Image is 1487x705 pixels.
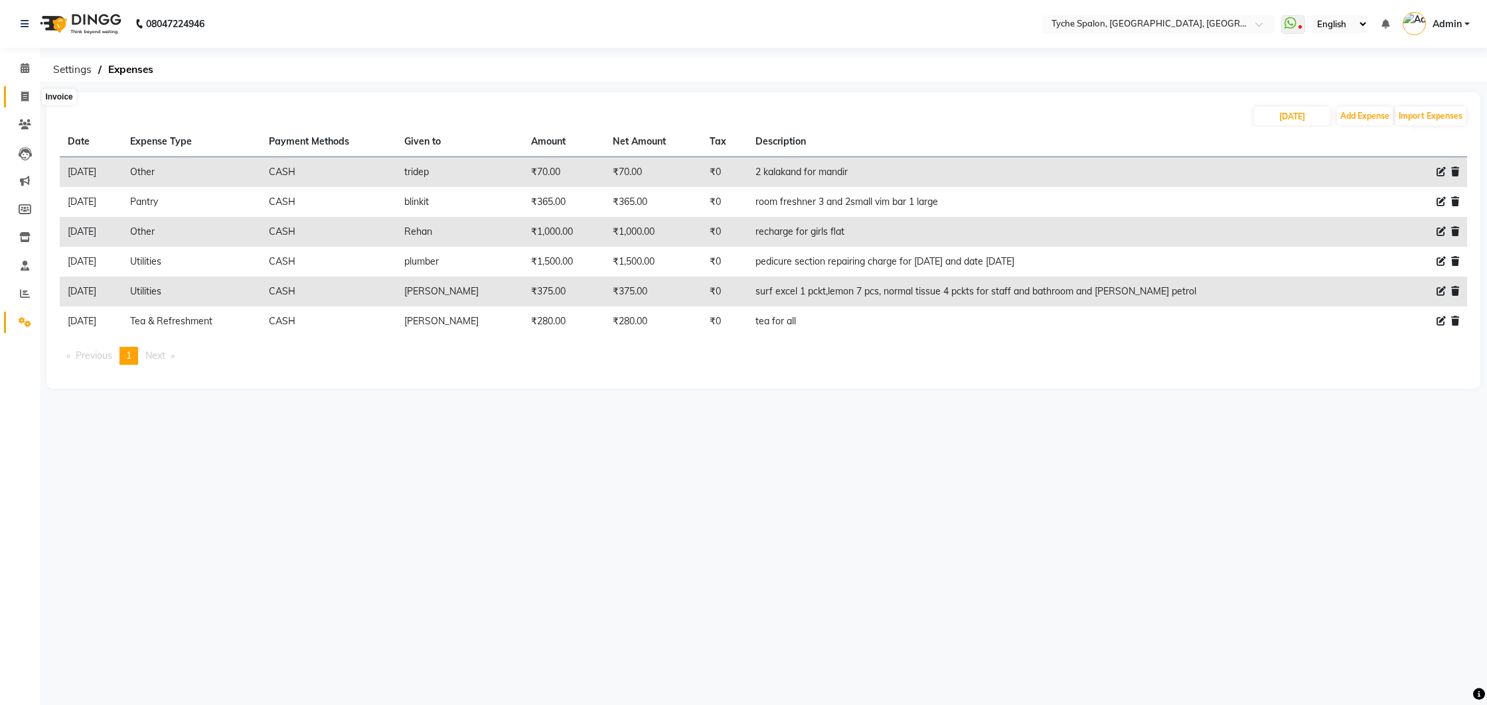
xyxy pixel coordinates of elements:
[523,277,604,306] td: ₹375.00
[396,127,523,157] th: Given to
[396,217,523,247] td: Rehan
[60,187,122,217] td: [DATE]
[60,306,122,336] td: [DATE]
[747,157,1390,188] td: 2 kalakand for mandir
[261,187,396,217] td: CASH
[261,157,396,188] td: CASH
[396,306,523,336] td: [PERSON_NAME]
[60,347,1467,365] nav: Pagination
[702,187,747,217] td: ₹0
[396,157,523,188] td: tridep
[46,58,98,82] span: Settings
[747,187,1390,217] td: room freshner 3 and 2small vim bar 1 large
[122,247,260,277] td: Utilities
[702,306,747,336] td: ₹0
[702,127,747,157] th: Tax
[60,247,122,277] td: [DATE]
[261,277,396,306] td: CASH
[146,5,204,42] b: 08047224946
[126,350,131,361] span: 1
[747,247,1390,277] td: pedicure section repairing charge for [DATE] and date [DATE]
[102,58,160,82] span: Expenses
[396,277,523,306] td: [PERSON_NAME]
[605,157,702,188] td: ₹70.00
[60,127,122,157] th: Date
[605,187,702,217] td: ₹365.00
[702,217,747,247] td: ₹0
[261,247,396,277] td: CASH
[396,247,523,277] td: plumber
[605,217,702,247] td: ₹1,000.00
[702,157,747,188] td: ₹0
[261,127,396,157] th: Payment Methods
[523,187,604,217] td: ₹365.00
[702,247,747,277] td: ₹0
[76,350,112,361] span: Previous
[1254,107,1330,125] input: PLACEHOLDER.DATE
[605,127,702,157] th: Net Amount
[34,5,125,42] img: logo
[1403,12,1426,35] img: Admin
[60,217,122,247] td: [DATE]
[523,157,604,188] td: ₹70.00
[122,306,260,336] td: Tea & Refreshment
[122,157,260,188] td: Other
[261,217,396,247] td: CASH
[1395,107,1466,125] button: Import Expenses
[747,306,1390,336] td: tea for all
[122,217,260,247] td: Other
[1337,107,1393,125] button: Add Expense
[396,187,523,217] td: blinkit
[523,247,604,277] td: ₹1,500.00
[605,247,702,277] td: ₹1,500.00
[605,277,702,306] td: ₹375.00
[605,306,702,336] td: ₹280.00
[261,306,396,336] td: CASH
[60,157,122,188] td: [DATE]
[702,277,747,306] td: ₹0
[145,350,165,361] span: Next
[122,277,260,306] td: Utilities
[523,306,604,336] td: ₹280.00
[1433,17,1462,31] span: Admin
[523,127,604,157] th: Amount
[122,127,260,157] th: Expense Type
[122,187,260,217] td: Pantry
[523,217,604,247] td: ₹1,000.00
[747,127,1390,157] th: Description
[42,89,76,105] div: Invoice
[747,277,1390,306] td: surf excel 1 pckt,lemon 7 pcs, normal tissue 4 pckts for staff and bathroom and [PERSON_NAME] petrol
[747,217,1390,247] td: recharge for girls flat
[60,277,122,306] td: [DATE]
